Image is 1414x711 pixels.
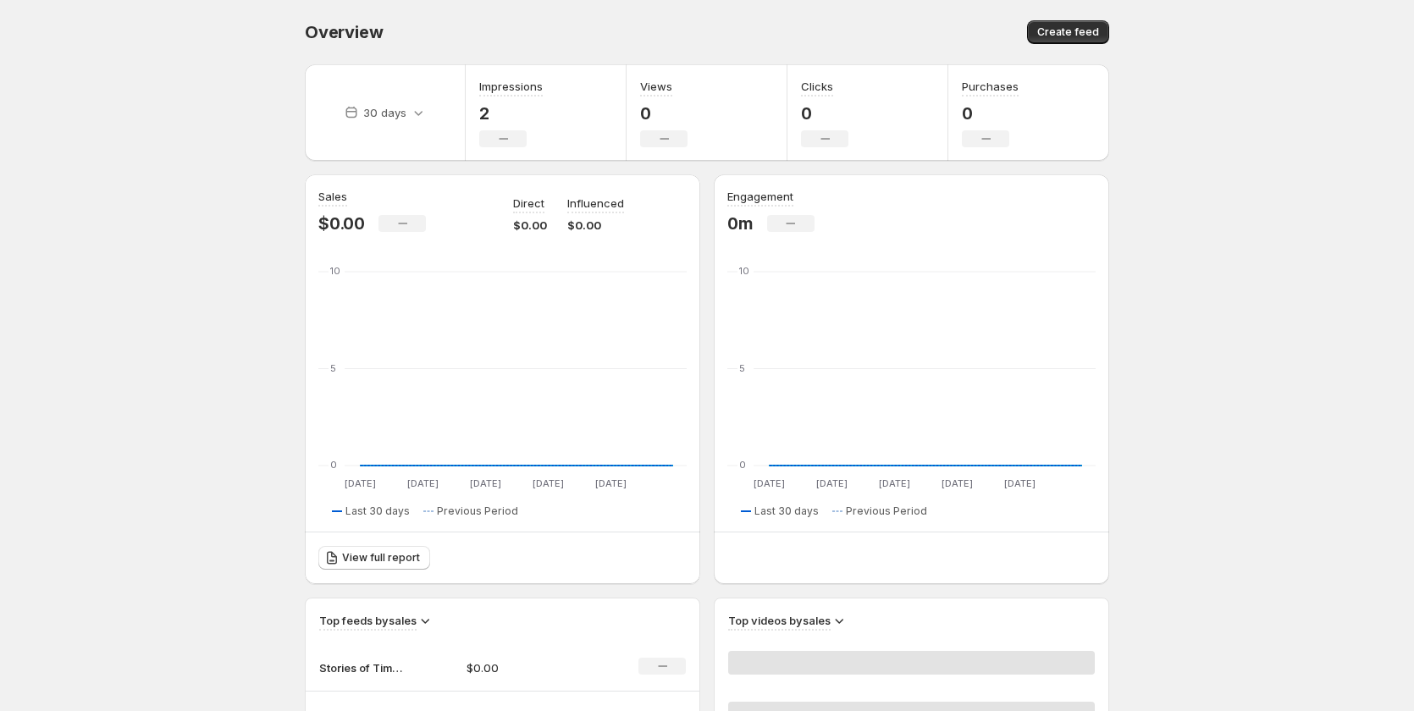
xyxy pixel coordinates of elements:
text: [DATE] [595,477,627,489]
p: $0.00 [318,213,365,234]
span: Create feed [1037,25,1099,39]
text: [DATE] [407,477,439,489]
span: Previous Period [437,504,518,518]
p: 0m [727,213,754,234]
span: View full report [342,551,420,565]
p: Stories of Timeless Elegance [319,659,404,676]
span: Last 30 days [345,504,410,518]
text: 10 [330,265,340,277]
text: 5 [330,362,336,374]
text: [DATE] [345,477,376,489]
h3: Top feeds by sales [319,612,417,629]
p: 0 [962,103,1019,124]
text: [DATE] [754,477,785,489]
h3: Views [640,78,672,95]
p: 0 [640,103,688,124]
span: Previous Period [846,504,927,518]
text: 5 [739,362,745,374]
p: $0.00 [513,217,547,234]
span: Last 30 days [754,504,819,518]
p: 30 days [363,104,406,121]
a: View full report [318,546,430,570]
h3: Clicks [801,78,833,95]
text: 0 [330,459,337,471]
text: [DATE] [1004,477,1036,489]
text: [DATE] [470,477,501,489]
p: $0.00 [567,217,624,234]
text: [DATE] [816,477,848,489]
p: 2 [479,103,543,124]
h3: Sales [318,188,347,205]
button: Create feed [1027,20,1109,44]
text: 10 [739,265,749,277]
text: [DATE] [942,477,973,489]
text: [DATE] [533,477,564,489]
text: 0 [739,459,746,471]
p: $0.00 [467,659,587,676]
p: Direct [513,195,544,212]
p: Influenced [567,195,624,212]
h3: Top videos by sales [728,612,831,629]
h3: Impressions [479,78,543,95]
p: 0 [801,103,848,124]
text: [DATE] [879,477,910,489]
span: Overview [305,22,383,42]
h3: Engagement [727,188,793,205]
h3: Purchases [962,78,1019,95]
